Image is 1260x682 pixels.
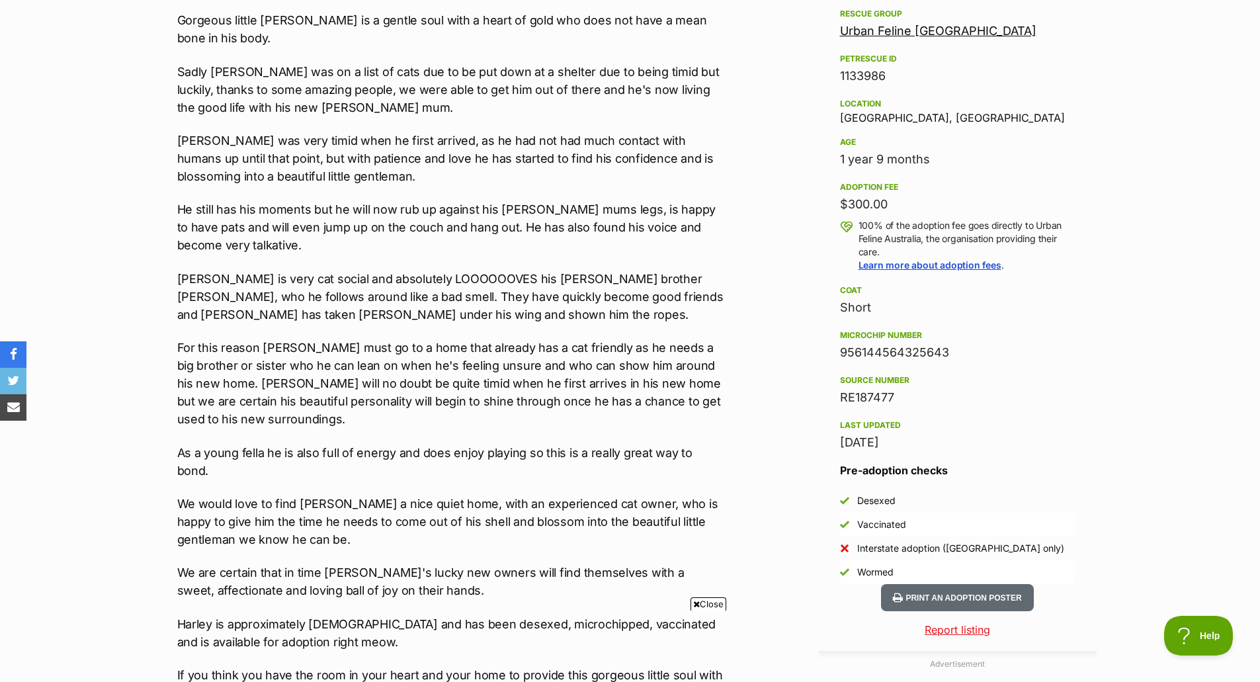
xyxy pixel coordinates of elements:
div: PetRescue ID [840,54,1075,64]
p: Harley is approximately [DEMOGRAPHIC_DATA] and has been desexed, microchipped, vaccinated and is ... [177,615,724,651]
p: He still has his moments but he will now rub up against his [PERSON_NAME] mums legs, is happy to ... [177,200,724,254]
div: Desexed [857,494,896,507]
p: Sadly [PERSON_NAME] was on a list of cats due to be put down at a shelter due to being timid but ... [177,63,724,116]
div: [GEOGRAPHIC_DATA], [GEOGRAPHIC_DATA] [840,96,1075,124]
div: $300.00 [840,195,1075,214]
div: 1133986 [840,67,1075,85]
div: Vaccinated [857,518,906,531]
div: Short [840,298,1075,317]
iframe: Advertisement [390,616,871,675]
img: Yes [840,568,849,577]
h3: Pre-adoption checks [840,462,1075,478]
div: Source number [840,375,1075,386]
div: 956144564325643 [840,343,1075,362]
p: [PERSON_NAME] was very timid when he first arrived, as he had not had much contact with humans up... [177,132,724,185]
div: Location [840,99,1075,109]
span: Close [691,597,726,611]
p: [PERSON_NAME] is very cat social and absolutely LOOOOOOVES his [PERSON_NAME] brother [PERSON_NAME... [177,270,724,323]
p: Gorgeous little [PERSON_NAME] is a gentle soul with a heart of gold who does not have a mean bone... [177,11,724,47]
div: 1 year 9 months [840,150,1075,169]
div: Last updated [840,420,1075,431]
a: Learn more about adoption fees [859,259,1001,271]
div: Rescue group [840,9,1075,19]
img: Yes [840,520,849,529]
iframe: Help Scout Beacon - Open [1164,616,1234,656]
p: For this reason [PERSON_NAME] must go to a home that already has a cat friendly as he needs a big... [177,339,724,428]
div: [DATE] [840,433,1075,452]
img: No [840,544,849,553]
p: 100% of the adoption fee goes directly to Urban Feline Australia, the organisation providing thei... [859,219,1075,272]
div: Wormed [857,566,894,579]
a: Urban Feline [GEOGRAPHIC_DATA] [840,24,1036,38]
div: Coat [840,285,1075,296]
div: Adoption fee [840,182,1075,192]
div: RE187477 [840,388,1075,407]
p: We are certain that in time [PERSON_NAME]'s lucky new owners will find themselves with a sweet, a... [177,564,724,599]
p: As a young fella he is also full of energy and does enjoy playing so this is a really great way t... [177,444,724,480]
div: Age [840,137,1075,148]
div: Interstate adoption ([GEOGRAPHIC_DATA] only) [857,542,1064,555]
div: Microchip number [840,330,1075,341]
p: We would love to find [PERSON_NAME] a nice quiet home, with an experienced cat owner, who is happ... [177,495,724,548]
button: Print an adoption poster [881,584,1033,611]
img: Yes [840,496,849,505]
a: Report listing [819,622,1097,638]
